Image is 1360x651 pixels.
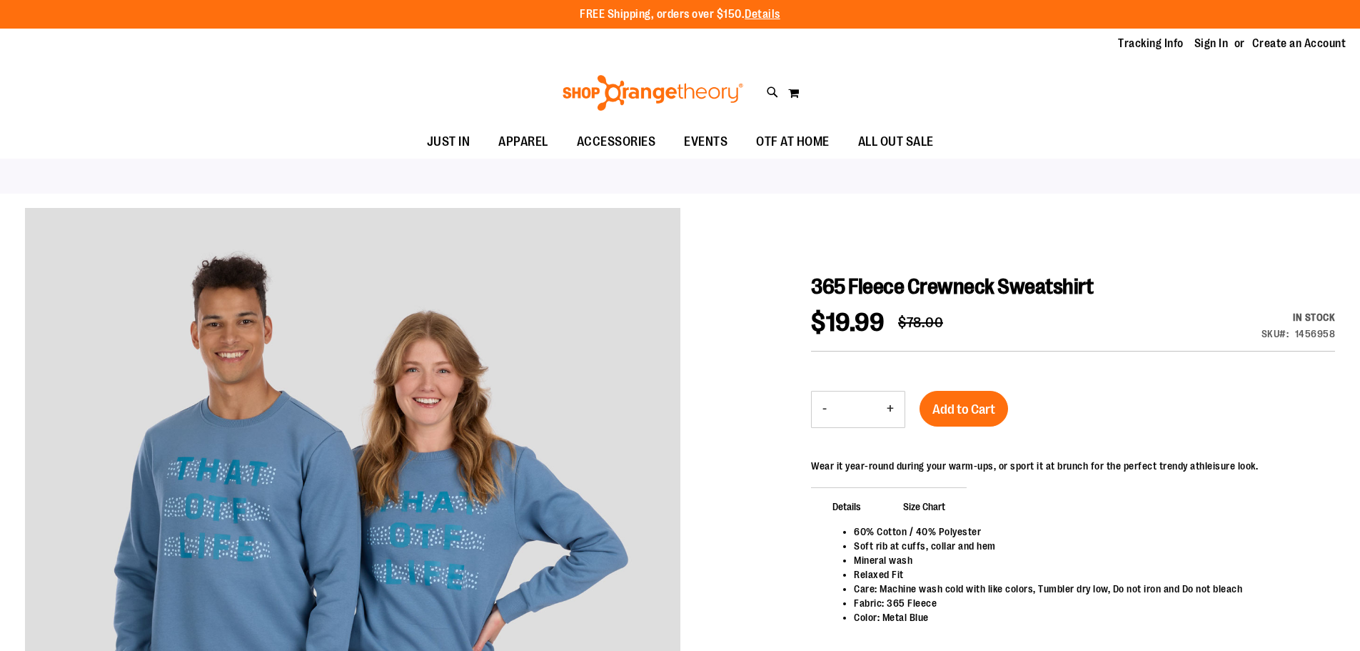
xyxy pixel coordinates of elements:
[498,126,548,158] span: APPAREL
[844,126,948,159] a: ALL OUT SALE
[427,126,470,158] span: JUST IN
[1261,310,1336,324] div: In stock
[854,610,1321,625] li: Color: Metal Blue
[932,402,995,417] span: Add to Cart
[742,126,844,159] a: OTF AT HOME
[484,126,563,158] a: APPAREL
[811,487,882,525] span: Details
[854,582,1321,596] li: Care: Machine wash cold with like colors, Tumbler dry low, Do not iron and Do not bleach
[854,567,1321,582] li: Relaxed Fit
[580,6,780,23] p: FREE Shipping, orders over $150.
[898,314,943,331] span: $78.00
[811,274,1093,299] span: 365 Fleece Crewneck Sweatshirt
[811,459,1258,473] div: Wear it year-round during your warm-ups, or sport it at brunch for the perfect trendy athleisure ...
[577,126,656,158] span: ACCESSORIES
[854,553,1321,567] li: Mineral wash
[1295,327,1336,341] div: 1456958
[811,308,884,337] span: $19.99
[854,539,1321,553] li: Soft rib at cuffs, collar and hem
[920,391,1008,427] button: Add to Cart
[854,596,1321,610] li: Fabric: 365 Fleece
[563,126,670,159] a: ACCESSORIES
[756,126,830,158] span: OTF AT HOME
[684,126,727,158] span: EVENTS
[858,126,934,158] span: ALL OUT SALE
[413,126,485,159] a: JUST IN
[670,126,742,159] a: EVENTS
[1252,36,1346,51] a: Create an Account
[560,75,745,111] img: Shop Orangetheory
[882,487,967,525] span: Size Chart
[854,525,1321,539] li: 60% Cotton / 40% Polyester
[745,8,780,21] a: Details
[812,392,837,427] button: Decrease product quantity
[1261,310,1336,324] div: Availability
[1194,36,1229,51] a: Sign In
[1261,328,1289,339] strong: SKU
[1118,36,1184,51] a: Tracking Info
[837,392,876,427] input: Product quantity
[876,392,905,427] button: Increase product quantity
